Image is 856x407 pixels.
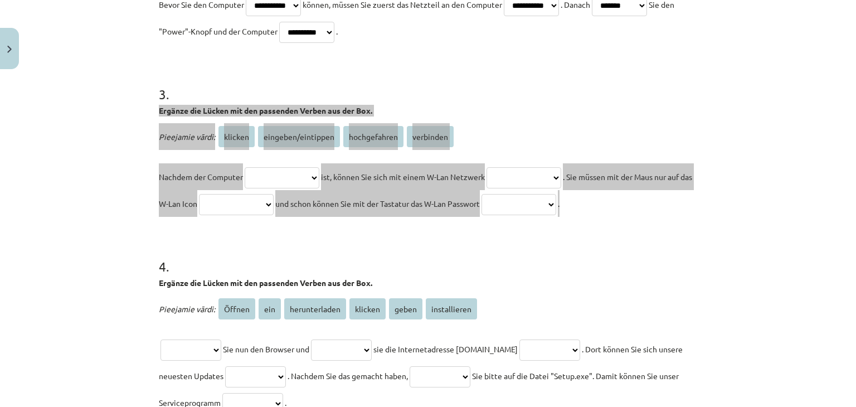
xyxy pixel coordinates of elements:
span: Nachdem der Computer [159,172,243,182]
span: klicken [349,298,386,319]
span: ein [259,298,281,319]
h1: 3 . [159,67,697,101]
span: klicken [218,126,255,147]
span: sie die Internetadresse [DOMAIN_NAME] [373,344,518,354]
span: Öffnen [218,298,255,319]
span: herunterladen [284,298,346,319]
span: ist, können Sie sich mit einem W-Lan Netzwerk [321,172,485,182]
h1: 4 . [159,239,697,274]
span: Sie nun den Browser und [223,344,309,354]
span: eingeben/eintippen [258,126,340,147]
span: . [558,198,560,209]
span: . Nachdem Sie das gemacht haben, [288,371,408,381]
span: installieren [426,298,477,319]
span: Pieejamie vārdi: [159,304,215,314]
span: geben [389,298,422,319]
span: . [336,26,338,36]
strong: Ergänze die Lücken mit den passenden Verben aus der Box. [159,278,372,288]
strong: Ergänze die Lücken mit den passenden Verben aus der Box. [159,105,372,115]
span: Pieejamie vārdi: [159,132,215,142]
img: icon-close-lesson-0947bae3869378f0d4975bcd49f059093ad1ed9edebbc8119c70593378902aed.svg [7,46,12,53]
span: und schon können Sie mit der Tastatur das W-Lan Passwort [275,198,480,209]
span: hochgefahren [343,126,403,147]
span: verbinden [407,126,454,147]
